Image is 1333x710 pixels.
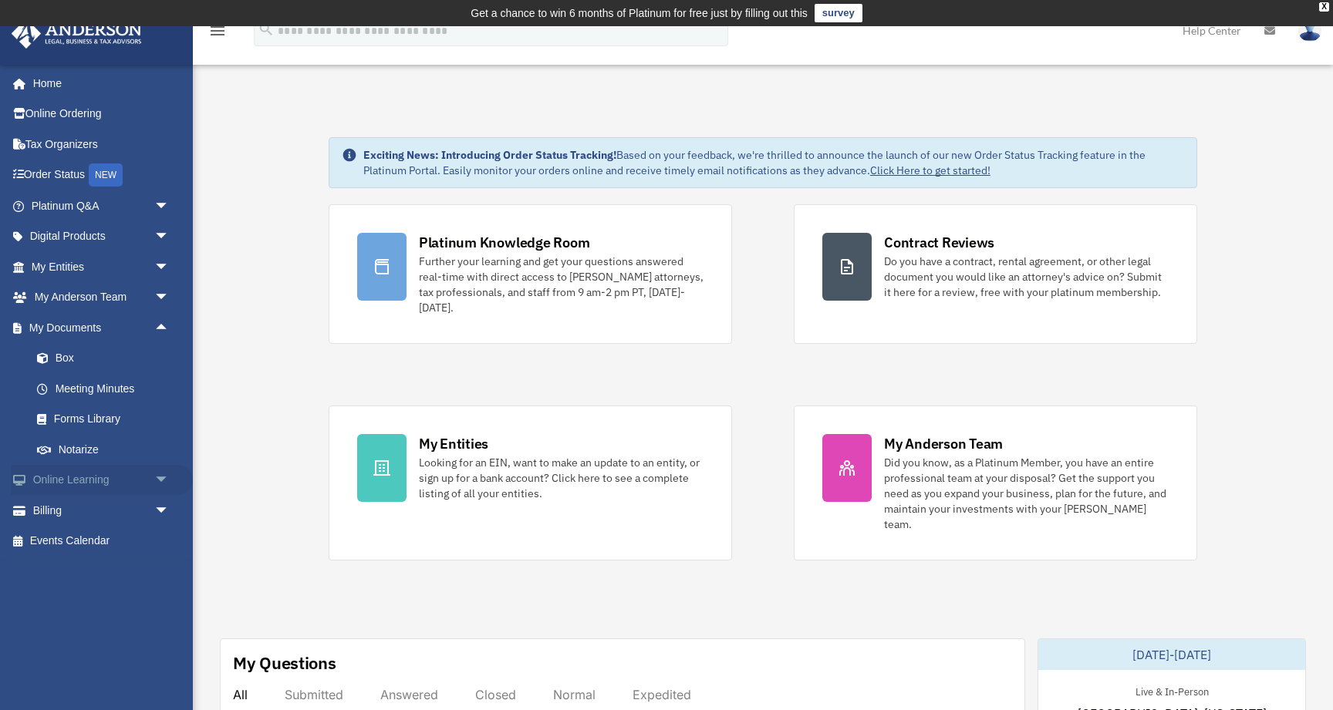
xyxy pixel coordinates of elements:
a: My Anderson Team Did you know, as a Platinum Member, you have an entire professional team at your... [794,405,1197,560]
span: arrow_drop_down [154,221,185,253]
a: My Entitiesarrow_drop_down [11,251,193,282]
div: Did you know, as a Platinum Member, you have an entire professional team at your disposal? Get th... [884,455,1169,532]
div: My Entities [419,434,488,453]
a: Notarize [22,434,193,465]
div: Contract Reviews [884,233,994,252]
div: Further your learning and get your questions answered real-time with direct access to [PERSON_NAM... [419,254,704,315]
div: Live & In-Person [1123,682,1221,698]
a: Events Calendar [11,526,193,557]
a: Platinum Knowledge Room Further your learning and get your questions answered real-time with dire... [329,204,732,344]
strong: Exciting News: Introducing Order Status Tracking! [363,148,616,162]
a: Contract Reviews Do you have a contract, rental agreement, or other legal document you would like... [794,204,1197,344]
img: Anderson Advisors Platinum Portal [7,19,147,49]
div: Platinum Knowledge Room [419,233,590,252]
a: Tax Organizers [11,129,193,160]
a: My Entities Looking for an EIN, want to make an update to an entity, or sign up for a bank accoun... [329,405,732,560]
span: arrow_drop_down [154,465,185,496]
a: Order StatusNEW [11,160,193,191]
div: NEW [89,163,123,187]
a: menu [208,27,227,40]
div: My Questions [233,651,336,675]
span: arrow_drop_down [154,495,185,527]
div: close [1319,2,1329,12]
i: menu [208,22,227,40]
div: All [233,687,248,702]
div: My Anderson Team [884,434,1003,453]
div: Normal [553,687,596,702]
span: arrow_drop_down [154,251,185,283]
div: Based on your feedback, we're thrilled to announce the launch of our new Order Status Tracking fe... [363,147,1184,178]
a: Online Ordering [11,99,193,130]
span: arrow_drop_up [154,312,185,344]
div: Looking for an EIN, want to make an update to an entity, or sign up for a bank account? Click her... [419,455,704,501]
span: arrow_drop_down [154,282,185,314]
a: Forms Library [22,404,193,435]
i: search [258,21,275,38]
a: Online Learningarrow_drop_down [11,465,193,496]
div: Expedited [633,687,691,702]
a: Click Here to get started! [870,163,990,177]
a: My Anderson Teamarrow_drop_down [11,282,193,313]
a: Home [11,68,185,99]
a: Box [22,343,193,374]
a: survey [815,4,862,22]
a: Meeting Minutes [22,373,193,404]
div: Closed [475,687,516,702]
img: User Pic [1298,19,1321,42]
div: [DATE]-[DATE] [1038,639,1305,670]
div: Submitted [285,687,343,702]
a: Digital Productsarrow_drop_down [11,221,193,252]
a: My Documentsarrow_drop_up [11,312,193,343]
a: Billingarrow_drop_down [11,495,193,526]
div: Get a chance to win 6 months of Platinum for free just by filling out this [471,4,808,22]
a: Platinum Q&Aarrow_drop_down [11,190,193,221]
div: Answered [380,687,438,702]
div: Do you have a contract, rental agreement, or other legal document you would like an attorney's ad... [884,254,1169,300]
span: arrow_drop_down [154,190,185,222]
